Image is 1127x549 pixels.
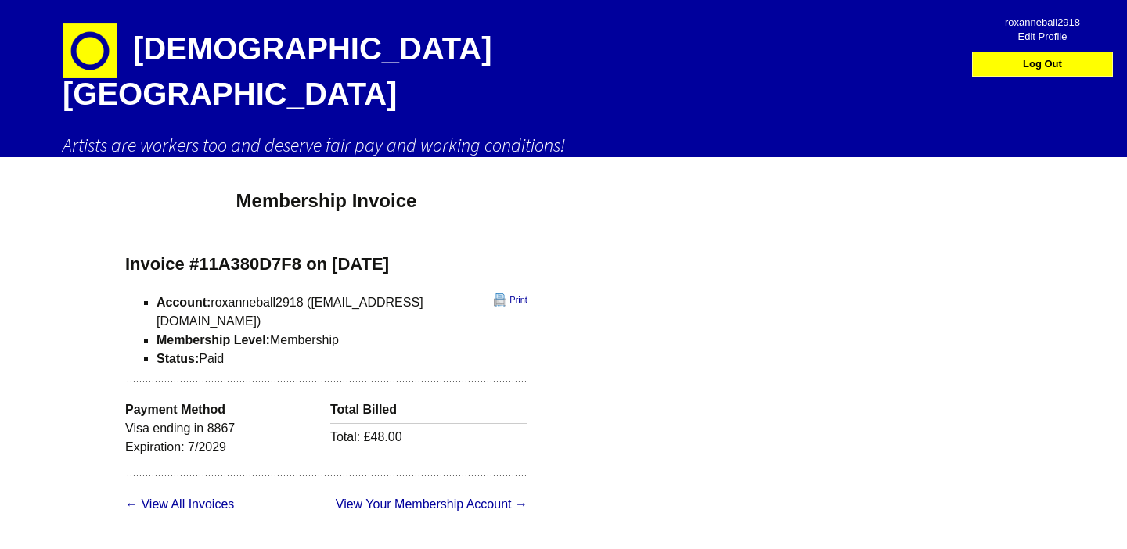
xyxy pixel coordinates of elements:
[987,24,1098,38] span: Edit Profile
[157,352,199,365] strong: Status:
[157,293,527,331] li: roxanneball2918 ([EMAIL_ADDRESS][DOMAIN_NAME])
[987,10,1098,24] span: roxanneball2918
[330,403,397,416] strong: Total Billed
[157,296,211,309] strong: Account:
[157,331,527,350] li: Membership
[125,253,527,276] h3: Invoice #11A380D7F8 on [DATE]
[125,403,225,416] strong: Payment Method
[976,52,1109,76] a: Log Out
[125,419,322,457] p: Visa ending in 8867 Expiration: 7/2029
[364,430,402,443] span: £48.00
[494,293,527,307] a: Print
[125,188,527,213] h1: Membership Invoice
[336,497,527,511] a: View Your Membership Account →
[157,350,527,368] li: Paid
[63,133,1064,157] h2: Artists are workers too and deserve fair pay and working conditions!
[63,23,117,78] img: circle-e1448293145835.png
[330,430,364,443] span: Total
[157,333,270,346] strong: Membership Level:
[125,497,234,511] a: ← View All Invoices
